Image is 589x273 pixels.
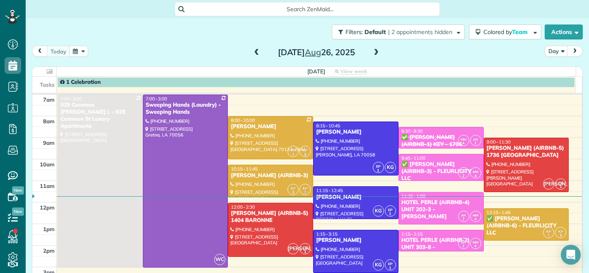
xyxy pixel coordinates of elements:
div: [PERSON_NAME] [316,194,396,201]
span: Team [512,28,529,36]
div: ✅ [PERSON_NAME] (AIRBNB-1) KEY - 1706 [GEOGRAPHIC_DATA] AV. - FLEURLICITY LLC [401,134,481,162]
small: 4 [471,215,481,223]
span: AR [461,213,466,217]
span: Default [365,28,386,36]
span: | 2 appointments hidden [388,28,452,36]
span: AR [461,240,466,244]
span: Aug [305,47,321,57]
small: 4 [471,242,481,250]
small: 3 [555,232,566,239]
button: Actions [545,24,583,39]
small: 1 [555,183,566,191]
span: 1:15 - 2:15 [401,231,423,237]
span: CG [303,245,308,250]
span: 1pm [43,226,55,232]
span: MM [461,137,466,141]
span: MM [473,213,478,217]
span: 1 Celebration [60,79,101,85]
div: ✅ [PERSON_NAME] (AIRBNB-6) - FLEURLICITY LLC [486,215,567,236]
span: EP [376,164,381,168]
small: 1 [300,188,310,196]
span: MM [473,240,478,244]
span: 7:00 - 3:00 [60,96,82,102]
span: AR [473,137,478,141]
span: KG [385,162,396,173]
small: 1 [385,264,396,272]
div: HOTEL PERLE (AIRBNB-4) UNIT 202-3 - [PERSON_NAME] [401,199,481,220]
button: Day [545,46,568,57]
div: Open Intercom Messenger [561,245,581,265]
span: View week [340,68,367,75]
span: KP [291,148,296,152]
span: [DATE] [307,68,325,75]
button: today [47,46,70,57]
div: [PERSON_NAME] [316,237,396,244]
span: 11:30 - 1:00 [401,193,425,199]
div: 925 Common [PERSON_NAME] L - 925 Common St Luxury Apartments [60,102,140,130]
span: EP [388,207,393,212]
div: [PERSON_NAME] (AIRBNB-5) 1404 BARONNE [230,210,311,224]
small: 4 [471,172,481,180]
div: [PERSON_NAME] (AIRBNB-5) 1736 [GEOGRAPHIC_DATA] [486,145,567,159]
span: KP [303,148,308,152]
span: 11:15 - 12:45 [316,188,343,193]
span: 8am [43,118,55,124]
div: Sweeping Hands (Laundry) - Sweeping Hands [145,102,226,116]
div: [PERSON_NAME] [230,123,311,130]
span: 10:15 - 11:45 [231,166,258,172]
span: KP [558,229,563,234]
div: ✅ [PERSON_NAME] (AIRBNB-3) - FLEURLICITY LLC [401,161,481,182]
span: 12pm [40,204,55,211]
span: 8:00 - 10:00 [231,117,255,123]
span: KP [303,186,308,190]
span: 7am [43,96,55,103]
small: 1 [288,151,298,158]
span: KG [373,205,384,217]
small: 1 [385,210,396,218]
span: WC [214,254,225,265]
span: [PERSON_NAME] [543,178,554,190]
span: 10am [40,161,55,168]
span: AR [461,169,466,174]
small: 2 [471,139,481,147]
span: 8:30 - 9:30 [401,128,423,134]
h2: [DATE] 26, 2025 [265,48,368,57]
span: 11am [40,183,55,189]
span: 9am [43,139,55,146]
small: 1 [543,232,554,239]
small: 3 [300,151,310,158]
span: [PERSON_NAME] [287,243,299,254]
a: Filters: Default | 2 appointments hidden [328,24,465,39]
span: 9:45 - 11:00 [401,155,425,161]
div: HOTEL PERLE (AIRBNB-2) UNIT 303-8 - [PERSON_NAME] [401,237,481,258]
span: KG [373,259,384,271]
span: 2pm [43,247,55,254]
span: 7:00 - 3:00 [146,96,167,102]
button: next [567,46,583,57]
span: New [12,186,24,195]
span: KP [546,229,551,234]
small: 1 [300,248,310,256]
small: 1 [373,167,384,175]
span: KP [291,186,296,190]
span: Colored by [483,28,531,36]
span: CG [558,180,563,185]
small: 2 [459,242,469,250]
span: 8:15 - 10:45 [316,123,340,129]
small: 2 [459,172,469,180]
span: 9:00 - 11:30 [487,139,511,145]
span: 1:15 - 3:15 [316,231,338,237]
button: Filters: Default | 2 appointments hidden [332,24,465,39]
small: 4 [459,139,469,147]
span: Filters: [345,28,363,36]
small: 3 [288,188,298,196]
span: EP [388,261,393,266]
span: New [12,207,24,216]
span: 12:00 - 2:30 [231,204,255,210]
button: Colored byTeam [469,24,541,39]
span: 12:15 - 1:45 [487,210,511,215]
div: [PERSON_NAME] [316,129,396,136]
small: 2 [459,215,469,223]
div: [PERSON_NAME] (AIRBNB-3) [230,172,311,179]
button: prev [32,46,48,57]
